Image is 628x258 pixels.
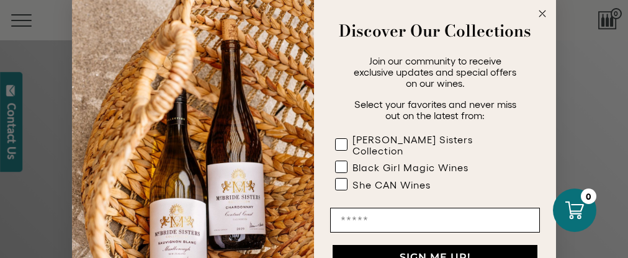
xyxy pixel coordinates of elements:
[330,208,540,233] input: Email
[339,19,531,43] strong: Discover Our Collections
[535,6,550,21] button: Close dialog
[354,99,516,121] span: Select your favorites and never miss out on the latest from:
[352,134,515,156] div: [PERSON_NAME] Sisters Collection
[352,179,431,190] div: She CAN Wines
[352,162,469,173] div: Black Girl Magic Wines
[354,55,516,89] span: Join our community to receive exclusive updates and special offers on our wines.
[581,189,596,204] div: 0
